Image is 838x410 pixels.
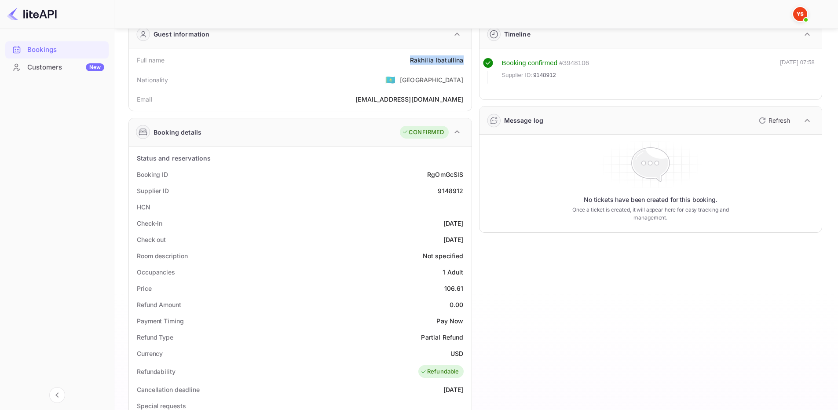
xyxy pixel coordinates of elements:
[5,59,109,76] div: CustomersNew
[137,170,168,179] div: Booking ID
[137,235,166,244] div: Check out
[5,41,109,58] a: Bookings
[27,45,104,55] div: Bookings
[137,367,176,376] div: Refundability
[154,128,201,137] div: Booking details
[5,59,109,75] a: CustomersNew
[385,72,395,88] span: United States
[402,128,444,137] div: CONFIRMED
[137,333,173,342] div: Refund Type
[450,300,464,309] div: 0.00
[443,385,464,394] div: [DATE]
[137,267,175,277] div: Occupancies
[421,367,459,376] div: Refundable
[438,186,463,195] div: 9148912
[504,116,544,125] div: Message log
[436,316,463,326] div: Pay Now
[137,349,163,358] div: Currency
[754,113,794,128] button: Refresh
[137,316,184,326] div: Payment Timing
[137,251,187,260] div: Room description
[137,219,162,228] div: Check-in
[427,170,463,179] div: RgOmGcSlS
[421,333,463,342] div: Partial Refund
[793,7,807,21] img: Yandex Support
[504,29,531,39] div: Timeline
[502,71,533,80] span: Supplier ID:
[443,235,464,244] div: [DATE]
[584,195,717,204] p: No tickets have been created for this booking.
[355,95,463,104] div: [EMAIL_ADDRESS][DOMAIN_NAME]
[443,267,463,277] div: 1 Adult
[137,202,150,212] div: HCN
[559,58,589,68] div: # 3948106
[444,284,464,293] div: 106.61
[400,75,464,84] div: [GEOGRAPHIC_DATA]
[137,154,211,163] div: Status and reservations
[137,186,169,195] div: Supplier ID
[410,55,464,65] div: Rakhilia Ibatullina
[154,29,210,39] div: Guest information
[450,349,463,358] div: USD
[137,75,168,84] div: Nationality
[423,251,464,260] div: Not specified
[780,58,815,84] div: [DATE] 07:58
[49,387,65,403] button: Collapse navigation
[137,284,152,293] div: Price
[533,71,556,80] span: 9148912
[7,7,57,21] img: LiteAPI logo
[768,116,790,125] p: Refresh
[137,300,181,309] div: Refund Amount
[137,95,152,104] div: Email
[558,206,743,222] p: Once a ticket is created, it will appear here for easy tracking and management.
[137,385,200,394] div: Cancellation deadline
[27,62,104,73] div: Customers
[86,63,104,71] div: New
[137,55,165,65] div: Full name
[502,58,558,68] div: Booking confirmed
[443,219,464,228] div: [DATE]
